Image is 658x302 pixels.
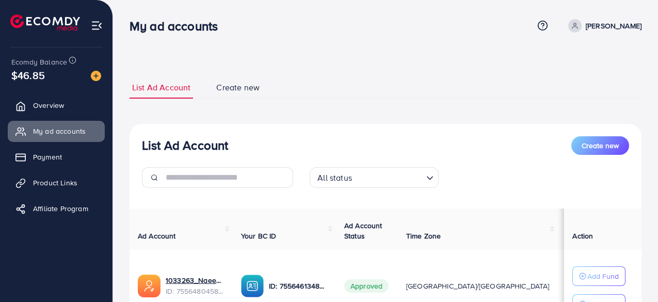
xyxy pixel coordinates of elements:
a: Payment [8,147,105,167]
span: Payment [33,152,62,162]
img: logo [10,14,80,30]
span: Create new [582,140,619,151]
div: Search for option [310,167,439,188]
span: My ad accounts [33,126,86,136]
a: Affiliate Program [8,198,105,219]
input: Search for option [355,168,422,185]
span: Product Links [33,178,77,188]
a: Product Links [8,172,105,193]
span: List Ad Account [132,82,190,93]
span: Approved [344,279,389,293]
p: [PERSON_NAME] [586,20,641,32]
span: Create new [216,82,260,93]
a: 1033263_Naeema_1759380284487 [166,275,224,285]
span: Overview [33,100,64,110]
span: Time Zone [406,231,441,241]
span: Action [572,231,593,241]
p: ID: 7556461348419371009 [269,280,328,292]
span: $46.85 [11,68,45,83]
span: Ecomdy Balance [11,57,67,67]
span: ID: 7556480458473734152 [166,286,224,296]
span: Ad Account [138,231,176,241]
button: Add Fund [572,266,625,286]
h3: List Ad Account [142,138,228,153]
img: ic-ads-acc.e4c84228.svg [138,275,161,297]
span: Ad Account Status [344,220,382,241]
span: [GEOGRAPHIC_DATA]/[GEOGRAPHIC_DATA] [406,281,550,291]
p: Add Fund [587,270,619,282]
div: <span class='underline'>1033263_Naeema_1759380284487</span></br>7556480458473734152 [166,275,224,296]
img: menu [91,20,103,31]
a: My ad accounts [8,121,105,141]
img: ic-ba-acc.ded83a64.svg [241,275,264,297]
img: image [91,71,101,81]
a: [PERSON_NAME] [564,19,641,33]
h3: My ad accounts [130,19,226,34]
span: Your BC ID [241,231,277,241]
iframe: Chat [614,256,650,294]
a: Overview [8,95,105,116]
span: Affiliate Program [33,203,88,214]
span: All status [315,170,354,185]
button: Create new [571,136,629,155]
